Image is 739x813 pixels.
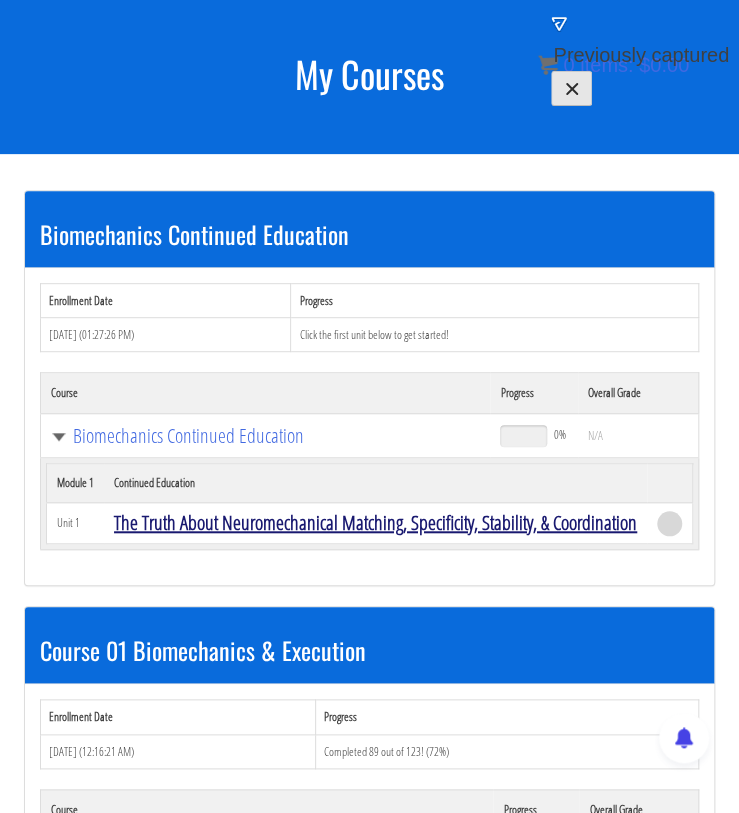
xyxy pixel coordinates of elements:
a: Biomechanics Continued Education [51,426,480,446]
th: Progress [490,373,577,414]
th: Progress [291,283,699,317]
td: [DATE] (01:27:26 PM) [41,318,291,352]
th: Enrollment Date [41,283,291,317]
th: Course [41,373,491,414]
th: Overall Grade [578,373,699,414]
bdi: 0.00 [639,54,689,76]
a: The Truth About Neuromechanical Matching, Specificity, Stability, & Coordination [114,509,637,536]
span: 0 [563,54,574,76]
td: Unit 1 [47,503,105,544]
td: Click the first unit below to get started! [291,318,699,352]
img: icon11.png [538,55,558,75]
span: 0% [553,424,565,446]
span: $ [639,54,650,76]
td: Completed 89 out of 123! (72%) [316,734,699,768]
td: [DATE] (12:16:21 AM) [41,734,316,768]
th: Continued Education [104,464,647,503]
h3: Biomechanics Continued Education [40,221,699,247]
span: items: [580,54,633,76]
th: Progress [316,700,699,734]
h3: Course 01 Biomechanics & Execution [40,637,699,663]
td: N/A [578,414,699,458]
th: Enrollment Date [41,700,316,734]
a: 0 items: $0.00 [538,54,689,76]
th: Module 1 [47,464,105,503]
